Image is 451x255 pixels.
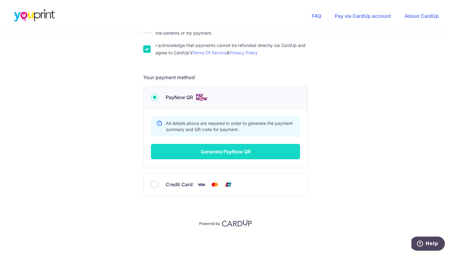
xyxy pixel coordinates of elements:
[229,50,258,55] a: Privacy Policy
[151,181,300,188] div: Credit Card Visa Mastercard Union Pay
[222,181,234,188] img: Union Pay
[335,13,391,19] a: Pay via CardUp account
[405,13,439,19] a: About CardUp
[222,219,252,227] img: CardUp
[199,220,220,226] p: Powered by
[209,181,221,188] img: Mastercard
[192,50,227,55] a: Terms Of Service
[411,237,445,252] iframe: Opens a widget where you can find more information
[195,94,208,101] img: Cards logo
[156,42,308,56] label: I acknowledge that payments cannot be refunded directly via CardUp and agree to CardUp’s &
[312,13,321,19] a: FAQ
[166,121,293,132] span: All details above are required in order to generate the payment summary and QR code for payment.
[151,144,300,159] button: Generate PayNow QR
[151,94,300,101] div: PayNow QR Cards logo
[195,181,207,188] img: Visa
[143,74,308,81] h5: Your payment method
[166,94,193,101] span: PayNow QR
[166,181,193,188] span: Credit Card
